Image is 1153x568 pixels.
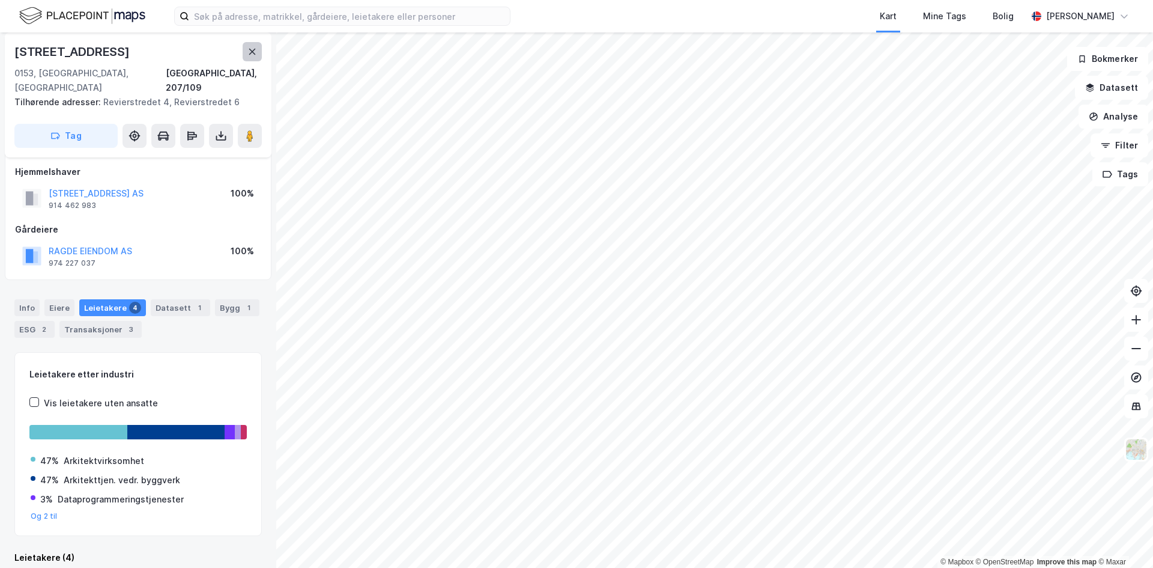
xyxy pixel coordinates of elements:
[40,454,59,468] div: 47%
[14,42,132,61] div: [STREET_ADDRESS]
[1093,510,1153,568] div: Kontrollprogram for chat
[231,186,254,201] div: 100%
[231,244,254,258] div: 100%
[14,299,40,316] div: Info
[14,95,252,109] div: Revierstredet 4, Revierstredet 6
[14,551,262,565] div: Leietakere (4)
[193,302,205,314] div: 1
[1037,558,1097,566] a: Improve this map
[58,492,184,507] div: Dataprogrammeringstjenester
[1067,47,1148,71] button: Bokmerker
[79,299,146,316] div: Leietakere
[44,396,158,411] div: Vis leietakere uten ansatte
[125,323,137,335] div: 3
[15,222,261,237] div: Gårdeiere
[29,367,247,382] div: Leietakere etter industri
[1125,438,1148,461] img: Z
[14,66,166,95] div: 0153, [GEOGRAPHIC_DATA], [GEOGRAPHIC_DATA]
[1091,133,1148,157] button: Filter
[40,492,53,507] div: 3%
[1093,510,1153,568] iframe: Chat Widget
[215,299,259,316] div: Bygg
[166,66,262,95] div: [GEOGRAPHIC_DATA], 207/109
[14,97,103,107] span: Tilhørende adresser:
[49,201,96,210] div: 914 462 983
[129,302,141,314] div: 4
[49,258,95,268] div: 974 227 037
[1079,105,1148,129] button: Analyse
[1092,162,1148,186] button: Tags
[880,9,897,23] div: Kart
[189,7,510,25] input: Søk på adresse, matrikkel, gårdeiere, leietakere eller personer
[40,473,59,487] div: 47%
[940,558,973,566] a: Mapbox
[923,9,966,23] div: Mine Tags
[1046,9,1115,23] div: [PERSON_NAME]
[14,124,118,148] button: Tag
[64,473,180,487] div: Arkitekttjen. vedr. byggverk
[14,321,55,338] div: ESG
[64,454,144,468] div: Arkitektvirksomhet
[976,558,1034,566] a: OpenStreetMap
[19,5,145,26] img: logo.f888ab2527a4732fd821a326f86c7f29.svg
[1075,76,1148,100] button: Datasett
[151,299,210,316] div: Datasett
[44,299,74,316] div: Eiere
[59,321,142,338] div: Transaksjoner
[993,9,1014,23] div: Bolig
[38,323,50,335] div: 2
[31,512,58,521] button: Og 2 til
[243,302,255,314] div: 1
[15,165,261,179] div: Hjemmelshaver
